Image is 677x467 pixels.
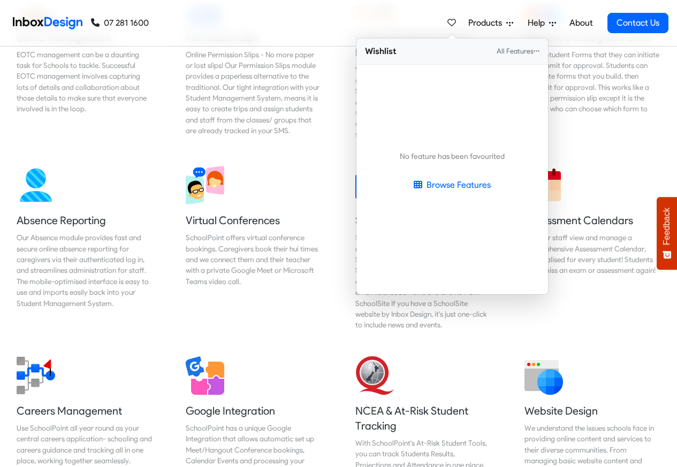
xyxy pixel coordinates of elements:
[516,157,669,339] a: Assessment Calendars Let your staff view and manage a comprehensive Assessment Calendar, personal...
[405,175,500,195] a: Browse Features
[528,17,549,29] span: Help
[464,12,518,34] a: Products
[662,208,672,245] span: Feedback
[523,12,560,34] a: Help
[355,213,491,228] h5: SchoolSend Newsletters
[186,356,224,395] img: 2022_01_13_icon_google_integration.svg
[186,403,322,418] h5: Google Integration
[17,213,153,228] h5: Absence Reporting
[524,232,660,276] div: Let your staff view and manage a comprehensive Assessment Calendar, personalised for every studen...
[17,423,153,466] div: Use SchoolPoint all year round as your central careers application- schooling and careers guidanc...
[91,17,149,29] a: 07 281 1600
[524,213,660,228] h5: Assessment Calendars
[186,166,224,204] img: 2022_03_30_icon_virtual_conferences.svg
[497,47,539,55] a: All Features
[400,151,505,162] div: No feature has been favourited
[17,166,55,204] img: 2022_01_13_icon_absence.svg
[468,17,506,29] span: Products
[524,356,563,395] img: 2022_01_12_icon_website.svg
[355,403,491,433] h5: NCEA & At-Risk Student Tracking
[17,232,153,309] div: Our Absence module provides fast and secure online absence reporting for caregivers via their aut...
[524,403,660,418] h5: Website Design
[8,157,161,339] a: Absence Reporting Our Absence module provides fast and secure online absence reporting for caregi...
[657,197,677,270] button: Feedback - Show survey
[17,356,55,395] img: 2022_01_13_icon_career_management.svg
[566,12,596,34] a: About
[17,403,153,418] h5: Careers Management
[17,49,153,114] div: EOTC management can be a daunting task for Schools to tackle. Successful EOTC management involves...
[347,157,500,339] a: SchoolSend Newsletters Sending bulk emails to your community - made easy! Integrating directly wi...
[186,49,322,136] div: Online Permission Slips - No more paper or lost slips! ​Our Permission Slips module provides a pa...
[355,64,491,141] div: With our school conferences module, you simply sync your Student Management System data through t...
[365,45,396,58] span: Wishlist
[607,13,668,33] a: Contact Us
[355,166,394,204] img: 2022_01_12_icon_mail_notification.svg
[186,232,322,287] div: SchoolPoint offers virtual conference bookings. Caregivers book their hui times and we connect th...
[177,157,330,339] a: Virtual Conferences SchoolPoint offers virtual conference bookings. Caregivers book their hui tim...
[355,232,491,331] div: Sending bulk emails to your community - made easy! Integrating directly with your Student Managem...
[355,356,394,395] img: 2022_01_13_icon_nzqa.svg
[186,213,322,228] h5: Virtual Conferences
[524,49,660,126] div: Setup Student Forms that they can initiate and submit for approval. Students can complete forms t...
